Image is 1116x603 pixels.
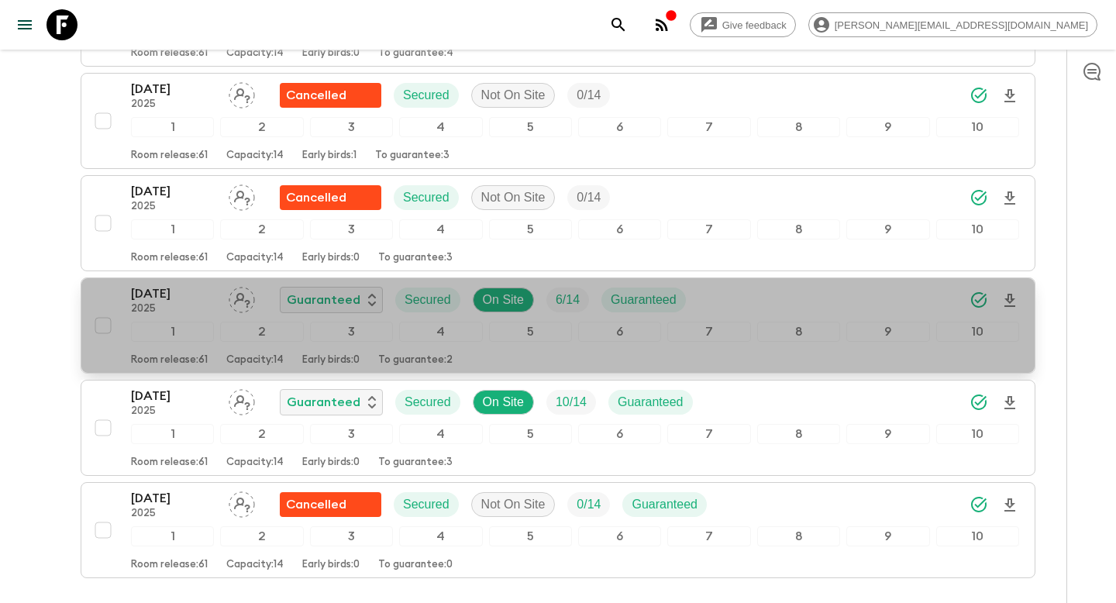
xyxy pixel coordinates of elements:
[757,219,840,239] div: 8
[131,354,208,367] p: Room release: 61
[970,495,988,514] svg: Synced Successfully
[483,393,524,412] p: On Site
[618,393,684,412] p: Guaranteed
[226,252,284,264] p: Capacity: 14
[131,117,214,137] div: 1
[81,73,1035,169] button: [DATE]2025Assign pack leaderFlash Pack cancellationSecuredNot On SiteTrip Fill12345678910Room rel...
[375,150,449,162] p: To guarantee: 3
[632,495,697,514] p: Guaranteed
[556,291,580,309] p: 6 / 14
[131,405,216,418] p: 2025
[489,424,572,444] div: 5
[131,201,216,213] p: 2025
[286,86,346,105] p: Cancelled
[378,47,453,60] p: To guarantee: 4
[131,457,208,469] p: Room release: 61
[280,492,381,517] div: Flash Pack cancellation
[310,526,393,546] div: 3
[473,390,534,415] div: On Site
[229,291,255,304] span: Assign pack leader
[220,219,303,239] div: 2
[578,219,661,239] div: 6
[757,424,840,444] div: 8
[302,559,360,571] p: Early birds: 0
[936,424,1019,444] div: 10
[287,291,360,309] p: Guaranteed
[399,322,482,342] div: 4
[577,188,601,207] p: 0 / 14
[471,83,556,108] div: Not On Site
[310,117,393,137] div: 3
[229,87,255,99] span: Assign pack leader
[403,495,449,514] p: Secured
[229,394,255,406] span: Assign pack leader
[131,284,216,303] p: [DATE]
[1001,189,1019,208] svg: Download Onboarding
[310,424,393,444] div: 3
[395,390,460,415] div: Secured
[936,526,1019,546] div: 10
[481,188,546,207] p: Not On Site
[9,9,40,40] button: menu
[578,526,661,546] div: 6
[1001,496,1019,515] svg: Download Onboarding
[131,489,216,508] p: [DATE]
[131,559,208,571] p: Room release: 61
[667,526,750,546] div: 7
[399,219,482,239] div: 4
[826,19,1097,31] span: [PERSON_NAME][EMAIL_ADDRESS][DOMAIN_NAME]
[489,526,572,546] div: 5
[936,219,1019,239] div: 10
[286,495,346,514] p: Cancelled
[302,150,356,162] p: Early birds: 1
[489,219,572,239] div: 5
[970,393,988,412] svg: Synced Successfully
[395,288,460,312] div: Secured
[310,322,393,342] div: 3
[970,86,988,105] svg: Synced Successfully
[567,492,610,517] div: Trip Fill
[131,252,208,264] p: Room release: 61
[302,47,360,60] p: Early birds: 0
[546,390,596,415] div: Trip Fill
[405,393,451,412] p: Secured
[578,424,661,444] div: 6
[481,495,546,514] p: Not On Site
[131,424,214,444] div: 1
[846,526,929,546] div: 9
[399,424,482,444] div: 4
[226,559,284,571] p: Capacity: 14
[667,322,750,342] div: 7
[131,322,214,342] div: 1
[302,457,360,469] p: Early birds: 0
[473,288,534,312] div: On Site
[846,117,929,137] div: 9
[471,492,556,517] div: Not On Site
[399,526,482,546] div: 4
[1001,291,1019,310] svg: Download Onboarding
[220,322,303,342] div: 2
[577,495,601,514] p: 0 / 14
[131,508,216,520] p: 2025
[131,387,216,405] p: [DATE]
[403,188,449,207] p: Secured
[220,526,303,546] div: 2
[846,219,929,239] div: 9
[394,492,459,517] div: Secured
[399,117,482,137] div: 4
[131,47,208,60] p: Room release: 61
[481,86,546,105] p: Not On Site
[690,12,796,37] a: Give feedback
[1001,394,1019,412] svg: Download Onboarding
[378,252,453,264] p: To guarantee: 3
[846,424,929,444] div: 9
[1001,87,1019,105] svg: Download Onboarding
[489,322,572,342] div: 5
[611,291,677,309] p: Guaranteed
[471,185,556,210] div: Not On Site
[577,86,601,105] p: 0 / 14
[970,291,988,309] svg: Synced Successfully
[483,291,524,309] p: On Site
[757,117,840,137] div: 8
[131,98,216,111] p: 2025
